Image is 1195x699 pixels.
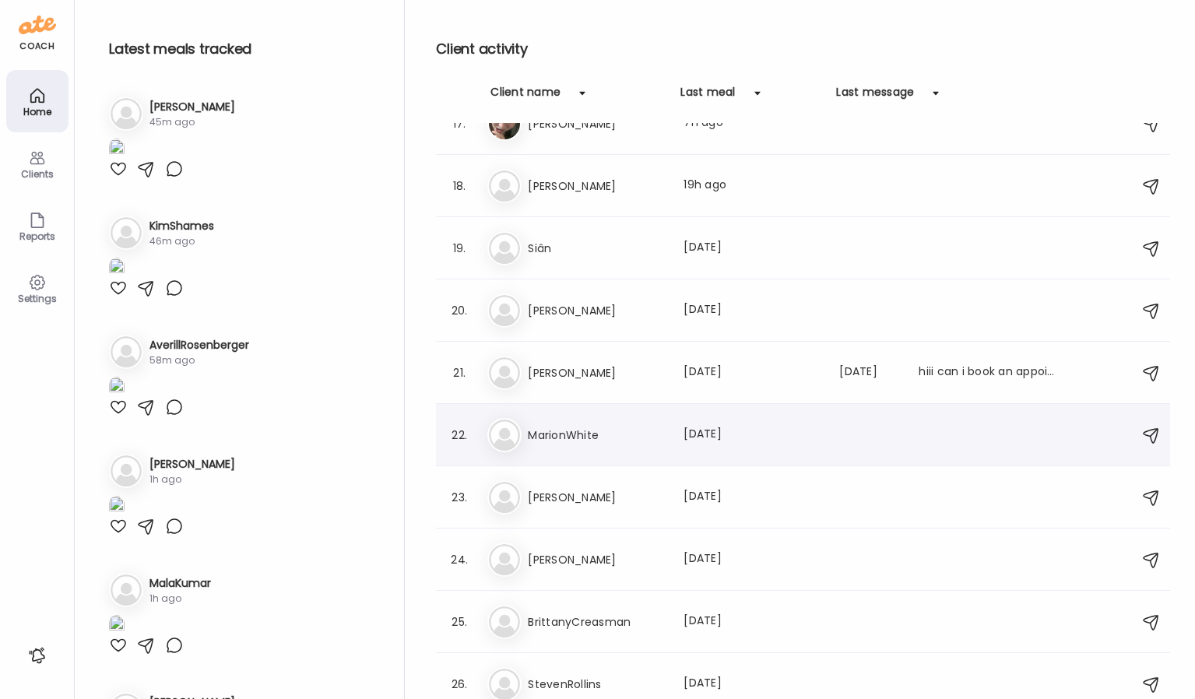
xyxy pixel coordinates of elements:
h3: [PERSON_NAME] [528,550,665,569]
div: 26. [450,675,469,694]
div: coach [19,40,54,53]
img: images%2FUE3X63HvoEY3kEgyQWSjgqxFq1Z2%2F5wlDZkTJT5tXgv8INjzW%2FV60HlqSC9qNTmvDxTi20_1080 [109,615,125,636]
div: Settings [9,293,65,304]
h3: KimShames [149,218,214,234]
img: bg-avatar-default.svg [489,233,520,264]
h3: [PERSON_NAME] [528,177,665,195]
div: 23. [450,488,469,507]
h3: [PERSON_NAME] [149,99,235,115]
div: Reports [9,231,65,241]
div: 25. [450,613,469,631]
img: bg-avatar-default.svg [489,420,520,451]
div: Clients [9,169,65,179]
div: 46m ago [149,234,214,248]
img: bg-avatar-default.svg [489,606,520,638]
h3: [PERSON_NAME] [528,301,665,320]
div: 21. [450,364,469,382]
div: [DATE] [684,550,821,569]
div: 7h ago [684,114,821,133]
img: bg-avatar-default.svg [111,98,142,129]
div: 22. [450,426,469,444]
h3: [PERSON_NAME] [149,456,235,472]
div: 20. [450,301,469,320]
div: [DATE] [684,239,821,258]
img: bg-avatar-default.svg [489,170,520,202]
h3: BrittanyCreasman [528,613,665,631]
h3: AverillRosenberger [149,337,249,353]
h3: [PERSON_NAME] [528,364,665,382]
div: [DATE] [684,301,821,320]
div: Client name [490,84,561,109]
div: hiii can i book an appointment, actually my grandma is coming to my house for 3-4 months & i won’... [919,364,1056,382]
img: images%2FtVvR8qw0WGQXzhI19RVnSNdNYhJ3%2FRxBgMThlVerAalEoP0iF%2FuMJDdXjZ3D3AOMgDjATx_1080 [109,258,125,279]
div: [DATE] [684,675,821,694]
h3: Siân [528,239,665,258]
img: bg-avatar-default.svg [111,574,142,606]
img: images%2FFWsELn7vDcfqF74XPxHYlF6WHSn2%2FhSiLdARLiF4sh2jLNpd5%2FwRO05OysCMuPWZF8hnKK_1080 [109,496,125,517]
img: bg-avatar-default.svg [489,357,520,388]
div: [DATE] [839,364,900,382]
div: Last message [836,84,914,109]
div: [DATE] [684,426,821,444]
img: bg-avatar-default.svg [111,336,142,367]
h3: StevenRollins [528,675,665,694]
div: 1h ago [149,592,211,606]
img: images%2FDlCF3wxT2yddTnnxpsSUtJ87eUZ2%2FL8vyU9wi5RgIbgSda3Gr%2FXOFa76ckW0JZdpwnBonZ_1080 [109,377,125,398]
h2: Latest meals tracked [109,37,379,61]
img: avatars%2FE8qzEuFo72hcI06PzcZ7epmPPzi1 [489,108,520,139]
div: 18. [450,177,469,195]
h3: [PERSON_NAME] [528,114,665,133]
div: 19h ago [684,177,821,195]
img: bg-avatar-default.svg [489,295,520,326]
img: bg-avatar-default.svg [489,544,520,575]
div: [DATE] [684,364,821,382]
h3: MarionWhite [528,426,665,444]
div: Last meal [680,84,735,109]
div: 17. [450,114,469,133]
h3: MalaKumar [149,575,211,592]
h2: Client activity [436,37,1170,61]
div: 24. [450,550,469,569]
div: 58m ago [149,353,249,367]
img: bg-avatar-default.svg [111,455,142,486]
div: 19. [450,239,469,258]
img: bg-avatar-default.svg [489,482,520,513]
div: Home [9,107,65,117]
div: 45m ago [149,115,235,129]
img: bg-avatar-default.svg [111,217,142,248]
img: images%2FVv5Hqadp83Y4MnRrP5tYi7P5Lf42%2F3MT267IaQJxceZ6qyn6Y%2FY3ISv4SagN394tEDxBdC_1080 [109,139,125,160]
div: 1h ago [149,472,235,486]
h3: [PERSON_NAME] [528,488,665,507]
div: [DATE] [684,613,821,631]
img: ate [19,12,56,37]
div: [DATE] [684,488,821,507]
